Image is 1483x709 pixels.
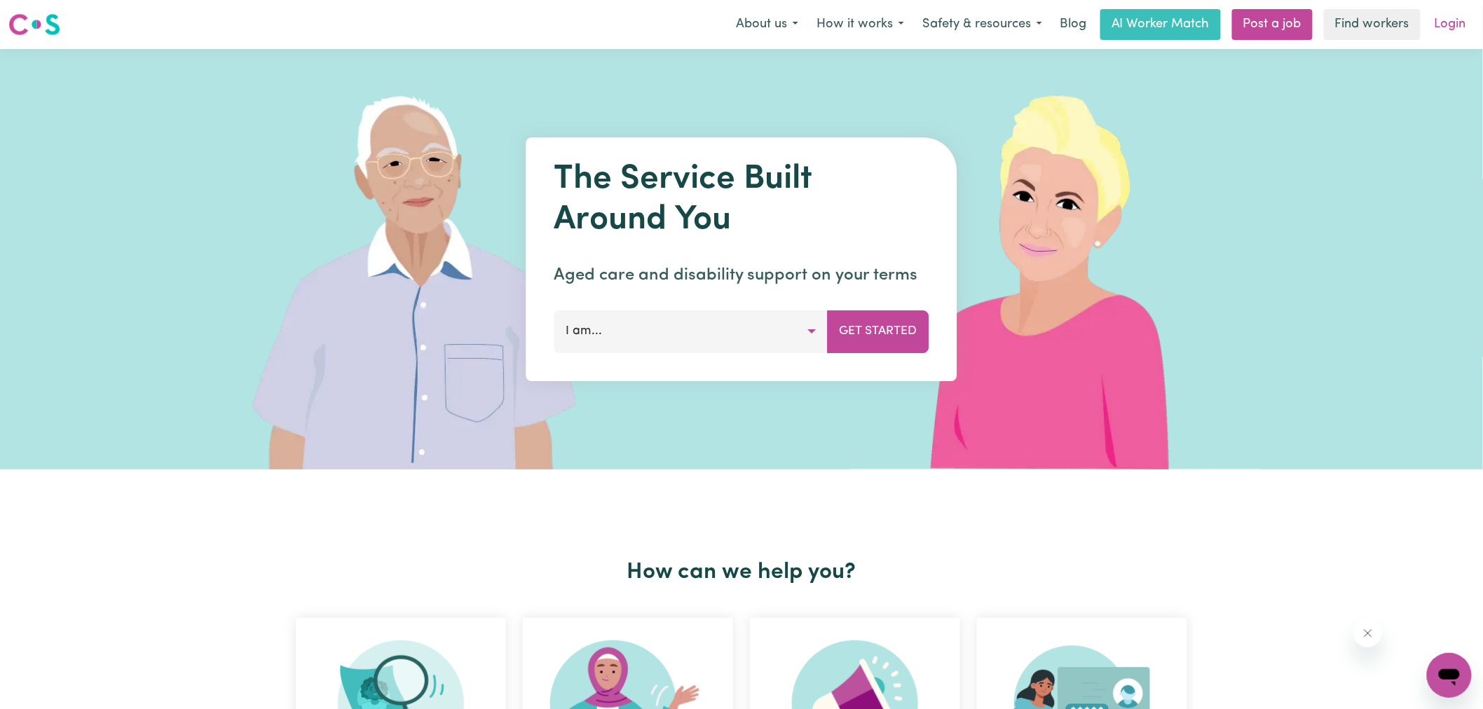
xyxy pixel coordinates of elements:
span: Need any help? [8,10,85,21]
a: AI Worker Match [1100,9,1221,40]
h2: How can we help you? [287,559,1196,586]
iframe: Button to launch messaging window [1427,653,1472,698]
a: Find workers [1324,9,1421,40]
button: Get Started [828,310,929,352]
a: Login [1426,9,1475,40]
a: Post a job [1232,9,1313,40]
button: About us [727,10,807,39]
a: Blog [1051,9,1095,40]
button: How it works [807,10,913,39]
p: Aged care and disability support on your terms [554,263,929,288]
iframe: Close message [1354,619,1382,647]
button: I am... [554,310,828,352]
h1: The Service Built Around You [554,160,929,240]
a: Careseekers logo [8,8,60,41]
button: Safety & resources [913,10,1051,39]
img: Careseekers logo [8,12,60,37]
